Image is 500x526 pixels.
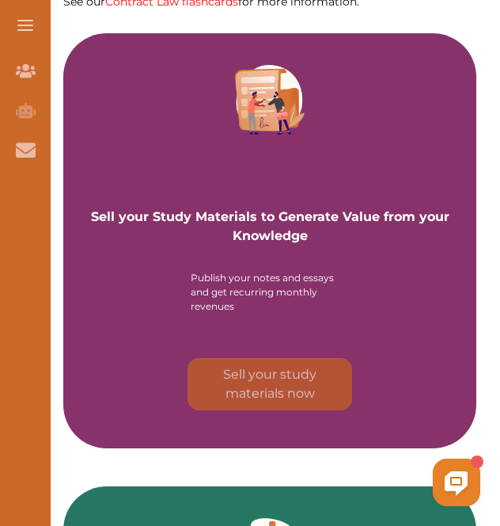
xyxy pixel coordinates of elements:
button: [object Object] [187,358,352,410]
p: Sell your study materials now [195,365,345,403]
div: Publish your notes and essays and get recurring monthly revenues [175,255,365,330]
p: Sell your Study Materials to Generate Value from your Knowledge [79,163,460,246]
iframe: HelpCrunch [120,455,484,510]
img: Purple card image [235,65,305,135]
